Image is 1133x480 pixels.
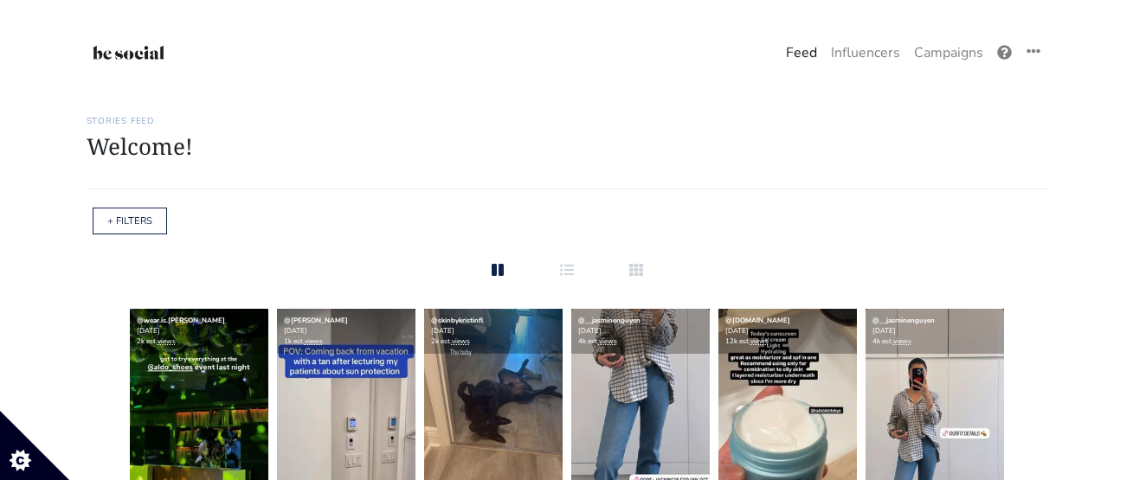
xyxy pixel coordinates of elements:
[137,316,225,325] a: @wear.is.[PERSON_NAME]
[571,309,710,354] div: [DATE] 4k est.
[866,309,1004,354] div: [DATE] 4k est.
[87,133,1047,160] h1: Welcome!
[130,309,268,354] div: [DATE] 2k est.
[452,336,470,346] a: views
[599,336,617,346] a: views
[750,336,769,346] a: views
[431,316,483,325] a: @skinbykristinfl
[277,309,415,354] div: [DATE] 1k est.
[284,316,348,325] a: @[PERSON_NAME]
[107,214,152,227] a: + FILTERS
[305,336,323,346] a: views
[779,35,824,70] a: Feed
[424,309,563,354] div: [DATE] 2k est.
[725,316,790,325] a: @[DOMAIN_NAME]
[158,336,176,346] a: views
[872,316,935,325] a: @__jasminenguyen
[718,309,857,354] div: [DATE] 12k est.
[893,336,911,346] a: views
[907,35,990,70] a: Campaigns
[87,38,171,67] img: 01:42:11_1608169331
[824,35,907,70] a: Influencers
[87,116,1047,126] h6: Stories Feed
[578,316,641,325] a: @__jasminenguyen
